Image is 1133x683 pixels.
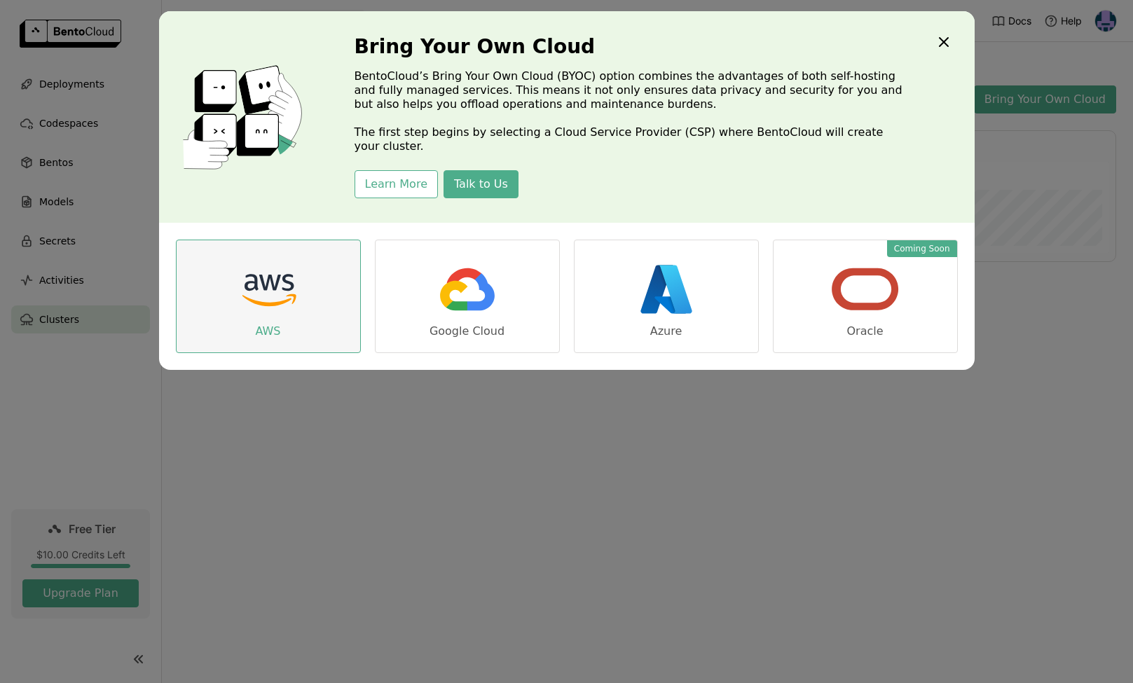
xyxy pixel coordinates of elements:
a: Coming SoonOracle [773,240,958,353]
div: Oracle [846,324,883,338]
button: Learn More [355,170,438,198]
div: dialog [159,11,975,370]
img: oracle [830,254,900,324]
h3: Bring Your Own Cloud [355,36,908,58]
div: Google Cloud [430,324,504,338]
button: Talk to Us [444,170,519,198]
div: Coming Soon [887,240,957,257]
div: Azure [650,324,682,338]
img: aws [233,254,303,324]
img: gcp [432,254,502,324]
img: azure [631,254,701,324]
img: cover onboarding [170,64,321,170]
p: BentoCloud’s Bring Your Own Cloud (BYOC) option combines the advantages of both self-hosting and ... [355,69,908,153]
div: AWS [255,324,280,338]
a: Azure [574,240,759,353]
a: AWS [176,240,361,353]
a: Google Cloud [375,240,560,353]
div: Close [935,34,952,53]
